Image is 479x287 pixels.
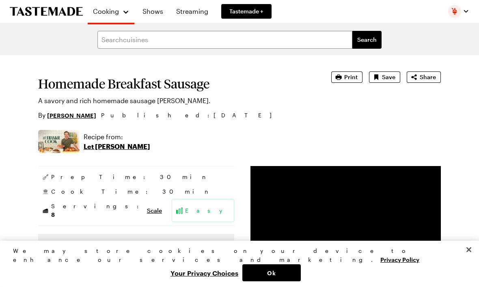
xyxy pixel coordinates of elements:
span: Save [382,73,395,81]
img: Profile picture [448,5,461,18]
span: Easy [185,207,231,215]
span: Cook Time: 30 min [51,188,211,196]
div: Metric [122,240,139,249]
a: [PERSON_NAME] [47,111,96,120]
a: Recipe from:Let [PERSON_NAME] [84,132,150,151]
button: Scale [147,207,162,215]
span: Search [357,36,377,44]
button: Cooking [93,3,129,19]
span: Prep Time: 30 min [51,173,209,181]
span: Share [420,73,436,81]
a: More information about your privacy, opens in a new tab [380,255,419,263]
button: Your Privacy Choices [166,264,242,281]
video-js: Video Player [250,166,441,273]
span: Published : [DATE] [101,111,280,120]
img: Show where recipe is used [38,130,80,153]
span: Tastemade + [229,7,263,15]
button: Ok [242,264,301,281]
span: Imperial [80,240,104,249]
button: Profile picture [448,5,469,18]
p: By [38,110,96,120]
a: Tastemade + [221,4,272,19]
button: Close [460,241,478,259]
div: Privacy [13,246,459,281]
button: Share [407,71,441,83]
h1: Homemade Breakfast Sausage [38,76,309,91]
p: Let [PERSON_NAME] [84,142,150,151]
button: filters [352,31,382,49]
div: We may store cookies on your device to enhance our services and marketing. [13,246,459,264]
a: To Tastemade Home Page [10,7,83,16]
p: Recipe from: [84,132,150,142]
button: Save recipe [369,71,400,83]
span: Servings: [51,202,143,219]
p: A savory and rich homemade sausage [PERSON_NAME]. [38,96,309,106]
button: Print [331,71,362,83]
span: Print [344,73,358,81]
span: Cooking [93,7,119,15]
span: 8 [51,210,55,218]
span: Metric [122,240,140,249]
div: Imperial Metric [45,240,139,252]
label: Units: [45,240,63,250]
